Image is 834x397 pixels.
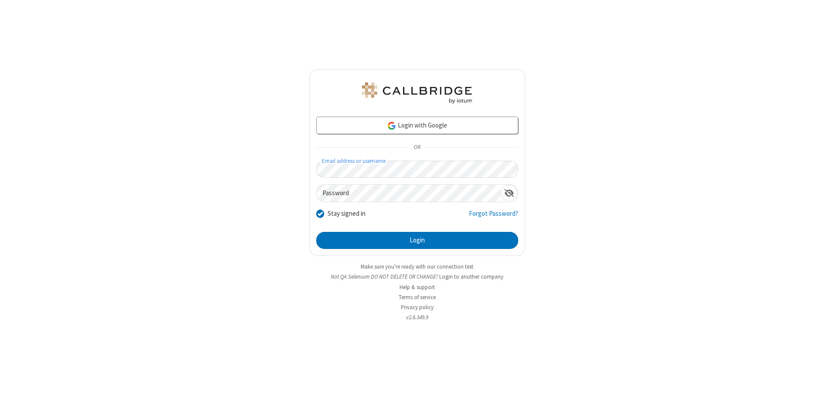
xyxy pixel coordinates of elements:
input: Email address or username [316,161,518,178]
label: Stay signed in [328,209,366,219]
li: Not QA Selenium DO NOT DELETE OR CHANGE? [309,273,525,281]
a: Help & support [400,283,435,291]
a: Login with Google [316,117,518,134]
span: OR [410,142,424,154]
input: Password [317,185,501,202]
a: Forgot Password? [469,209,518,225]
a: Privacy policy [401,304,434,311]
li: v2.6.349.9 [309,313,525,321]
img: google-icon.png [387,121,396,131]
a: Make sure you're ready with our connection test [361,263,473,270]
div: Show password [501,185,518,201]
button: Login to another company [439,273,503,281]
iframe: Chat [812,374,827,391]
button: Login [316,232,518,249]
img: QA Selenium DO NOT DELETE OR CHANGE [360,83,474,104]
a: Terms of service [399,293,436,301]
